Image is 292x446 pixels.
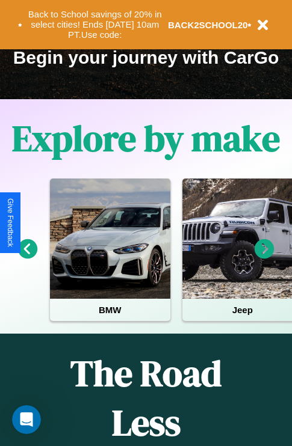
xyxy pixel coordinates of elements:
iframe: Intercom live chat [12,405,41,434]
div: Give Feedback [6,198,14,247]
b: BACK2SCHOOL20 [168,20,248,30]
h4: BMW [50,299,170,321]
button: Back to School savings of 20% in select cities! Ends [DATE] 10am PT.Use code: [22,6,168,43]
h1: Explore by make [12,114,280,163]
